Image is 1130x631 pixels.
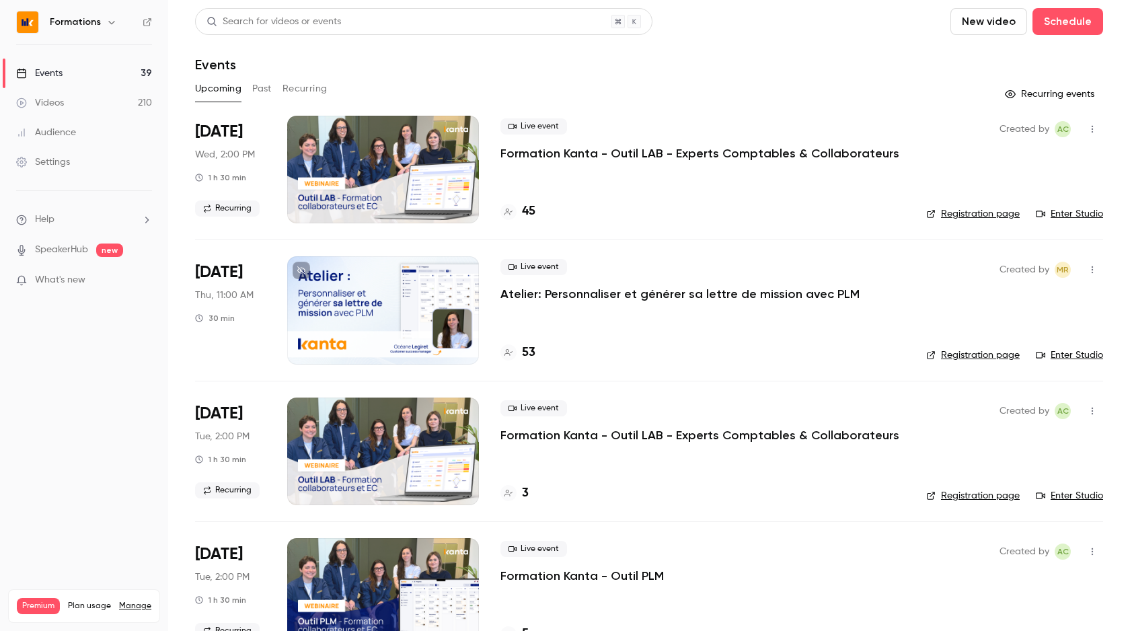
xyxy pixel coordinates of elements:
div: Oct 1 Wed, 2:00 PM (Europe/Paris) [195,116,266,223]
a: Formation Kanta - Outil LAB - Experts Comptables & Collaborateurs [500,145,899,161]
a: 45 [500,202,535,221]
a: Formation Kanta - Outil LAB - Experts Comptables & Collaborateurs [500,427,899,443]
div: Search for videos or events [206,15,341,29]
span: Premium [17,598,60,614]
button: Recurring events [999,83,1103,105]
button: Upcoming [195,78,241,100]
div: Events [16,67,63,80]
a: Atelier: Personnaliser et générer sa lettre de mission avec PLM [500,286,860,302]
span: Wed, 2:00 PM [195,148,255,161]
span: [DATE] [195,121,243,143]
span: Created by [1000,403,1049,419]
span: Live event [500,541,567,557]
h4: 45 [522,202,535,221]
div: Oct 7 Tue, 2:00 PM (Europe/Paris) [195,398,266,505]
a: Enter Studio [1036,489,1103,503]
span: Marion Roquet [1055,262,1071,278]
span: new [96,244,123,257]
div: Settings [16,155,70,169]
span: Help [35,213,54,227]
a: SpeakerHub [35,243,88,257]
a: Registration page [926,207,1020,221]
h1: Events [195,57,236,73]
h6: Formations [50,15,101,29]
button: New video [950,8,1027,35]
button: Recurring [282,78,328,100]
span: Anaïs Cachelou [1055,544,1071,560]
button: Schedule [1032,8,1103,35]
span: [DATE] [195,403,243,424]
span: Recurring [195,200,260,217]
a: Formation Kanta - Outil PLM [500,568,664,584]
span: Tue, 2:00 PM [195,570,250,584]
span: Created by [1000,121,1049,137]
a: Enter Studio [1036,207,1103,221]
a: Enter Studio [1036,348,1103,362]
iframe: Noticeable Trigger [136,274,152,287]
span: Plan usage [68,601,111,611]
span: Anaïs Cachelou [1055,403,1071,419]
span: AC [1057,403,1069,419]
span: AC [1057,544,1069,560]
span: [DATE] [195,262,243,283]
div: Audience [16,126,76,139]
img: Formations [17,11,38,33]
h4: 3 [522,484,529,503]
div: Videos [16,96,64,110]
div: 1 h 30 min [195,454,246,465]
span: Recurring [195,482,260,498]
span: Created by [1000,544,1049,560]
a: 53 [500,344,535,362]
button: Past [252,78,272,100]
span: Live event [500,259,567,275]
div: 1 h 30 min [195,595,246,605]
span: Live event [500,118,567,135]
div: Oct 2 Thu, 11:00 AM (Europe/Paris) [195,256,266,364]
span: Tue, 2:00 PM [195,430,250,443]
span: AC [1057,121,1069,137]
li: help-dropdown-opener [16,213,152,227]
span: MR [1057,262,1069,278]
span: Created by [1000,262,1049,278]
span: Thu, 11:00 AM [195,289,254,302]
span: Live event [500,400,567,416]
span: Anaïs Cachelou [1055,121,1071,137]
div: 30 min [195,313,235,324]
h4: 53 [522,344,535,362]
a: 3 [500,484,529,503]
div: 1 h 30 min [195,172,246,183]
span: [DATE] [195,544,243,565]
a: Registration page [926,348,1020,362]
a: Registration page [926,489,1020,503]
span: What's new [35,273,85,287]
a: Manage [119,601,151,611]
